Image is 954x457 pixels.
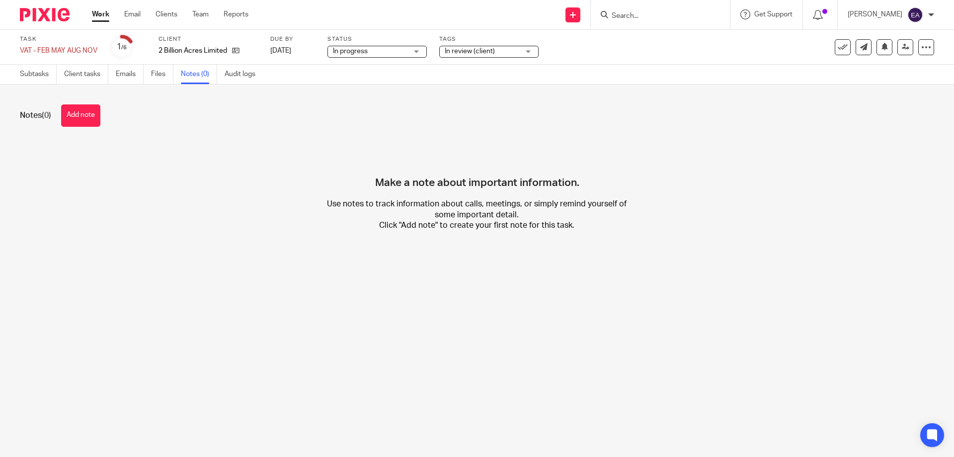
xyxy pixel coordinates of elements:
[324,199,629,231] p: Use notes to track information about calls, meetings, or simply remind yourself of some important...
[327,35,427,43] label: Status
[117,41,127,53] div: 1
[20,110,51,121] h1: Notes
[116,65,144,84] a: Emails
[159,35,258,43] label: Client
[333,48,368,55] span: In progress
[611,12,700,21] input: Search
[225,65,263,84] a: Audit logs
[42,111,51,119] span: (0)
[121,45,127,50] small: /6
[192,9,209,19] a: Team
[20,46,97,56] div: VAT - FEB MAY AUG NOV
[124,9,141,19] a: Email
[445,48,495,55] span: In review (client)
[61,104,100,127] button: Add note
[20,35,97,43] label: Task
[156,9,177,19] a: Clients
[270,35,315,43] label: Due by
[439,35,539,43] label: Tags
[754,11,793,18] span: Get Support
[20,65,57,84] a: Subtasks
[907,7,923,23] img: svg%3E
[848,9,902,19] p: [PERSON_NAME]
[375,142,579,189] h4: Make a note about important information.
[151,65,173,84] a: Files
[270,47,291,54] span: [DATE]
[20,8,70,21] img: Pixie
[92,9,109,19] a: Work
[181,65,217,84] a: Notes (0)
[224,9,248,19] a: Reports
[159,46,227,56] p: 2 Billion Acres Limited
[64,65,108,84] a: Client tasks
